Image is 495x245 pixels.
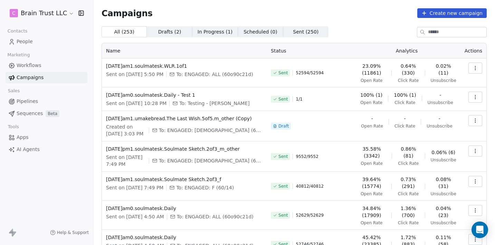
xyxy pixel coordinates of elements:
[106,234,263,241] span: [DATE]am0.soulmatesk.Daily
[12,10,16,17] span: C
[431,157,456,163] span: Unsubscribe
[4,26,30,36] span: Contacts
[106,176,263,183] span: [DATE]am1.soulmatesk.Soulmate Sketch.2of3_f
[6,72,87,83] a: Campaigns
[404,115,406,122] span: -
[431,191,456,197] span: Unsubscribe
[106,213,164,220] span: Sent on [DATE] 4:50 AM
[267,43,353,58] th: Status
[158,28,181,36] span: Drafts ( 2 )
[431,63,456,76] span: 0.02% (11)
[17,146,40,153] span: AI Agents
[5,122,22,132] span: Tools
[296,70,324,76] span: 52594 / 52594
[278,154,288,159] span: Sent
[17,74,44,81] span: Campaigns
[106,205,263,212] span: [DATE]am0.soulmatesk.Daily
[106,145,263,152] span: [DATE]pm1.soulmatesk.Soulmate Sketch.2of3_m_other
[278,70,288,76] span: Sent
[17,134,29,141] span: Apps
[428,100,453,105] span: Unsubscribe
[431,220,456,226] span: Unsubscribe
[398,78,419,83] span: Click Rate
[8,7,74,19] button: CBrain Trust LLC
[106,92,263,98] span: [DATE]am0.soulmatesk.Daily - Test 1
[439,92,441,98] span: -
[360,92,382,98] span: 100% (1)
[417,8,487,18] button: Create new campaign
[17,110,43,117] span: Sequences
[472,222,488,238] div: Open Intercom Messenger
[179,100,249,107] span: To: Testing - Angie
[177,213,254,220] span: To: ENGAGED: ALL (60o90c21d)
[17,38,33,45] span: People
[6,108,87,119] a: SequencesBeta
[397,63,419,76] span: 0.64% (330)
[431,78,456,83] span: Unsubscribe
[296,154,318,159] span: 9552 / 9552
[17,98,38,105] span: Pipelines
[296,183,324,189] span: 40812 / 40812
[102,43,267,58] th: Name
[46,110,59,117] span: Beta
[176,71,253,78] span: To: ENGAGED: ALL (60o90c21d)
[278,183,288,189] span: Sent
[278,96,288,102] span: Sent
[371,115,373,122] span: -
[106,184,163,191] span: Sent on [DATE] 7:49 PM
[198,28,233,36] span: In Progress ( 1 )
[361,191,383,197] span: Open Rate
[244,28,277,36] span: Scheduled ( 0 )
[398,191,419,197] span: Click Rate
[106,71,163,78] span: Sent on [DATE] 5:50 PM
[431,149,455,156] span: 0.06% (6)
[159,157,263,164] span: To: ENGAGED: MALE (60/14) + 1 more
[106,115,263,122] span: [DATE]am1.umakebread.The Last Wish.5of5.m_other (Copy)
[106,123,146,137] span: Created on [DATE] 3:03 PM
[106,154,146,168] span: Sent on [DATE] 7:49 PM
[427,123,452,129] span: Unsubscribe
[398,220,419,226] span: Click Rate
[460,43,486,58] th: Actions
[394,92,416,98] span: 100% (1)
[398,161,419,166] span: Click Rate
[439,115,440,122] span: -
[296,96,302,102] span: 1 / 1
[357,63,386,76] span: 23.09% (11861)
[293,28,318,36] span: Sent ( 250 )
[361,161,383,166] span: Open Rate
[431,205,456,219] span: 0.04% (23)
[6,96,87,107] a: Pipelines
[357,145,386,159] span: 35.58% (3342)
[278,123,289,129] span: Draft
[394,100,415,105] span: Click Rate
[394,123,415,129] span: Click Rate
[353,43,460,58] th: Analytics
[159,127,263,134] span: To: ENGAGED: MALE (60/14) + 1 more
[360,100,382,105] span: Open Rate
[4,50,33,60] span: Marketing
[6,60,87,71] a: Workflows
[50,230,89,235] a: Help & Support
[5,86,23,96] span: Sales
[106,63,263,69] span: [DATE]am1.soulmatesk.WLR.1of1
[431,176,456,190] span: 0.08% (31)
[6,144,87,155] a: AI Agents
[278,213,288,218] span: Sent
[361,123,383,129] span: Open Rate
[17,62,41,69] span: Workflows
[296,213,324,218] span: 52629 / 52629
[361,78,383,83] span: Open Rate
[397,205,419,219] span: 1.36% (700)
[176,184,234,191] span: To: ENGAGED: F (60/14)
[398,145,419,159] span: 0.86% (81)
[361,220,383,226] span: Open Rate
[357,176,386,190] span: 39.64% (15774)
[21,9,67,18] span: Brain Trust LLC
[6,132,87,143] a: Apps
[6,36,87,47] a: People
[397,176,419,190] span: 0.73% (291)
[57,230,89,235] span: Help & Support
[106,100,166,107] span: Sent on [DATE] 10:28 PM
[357,205,386,219] span: 34.84% (17909)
